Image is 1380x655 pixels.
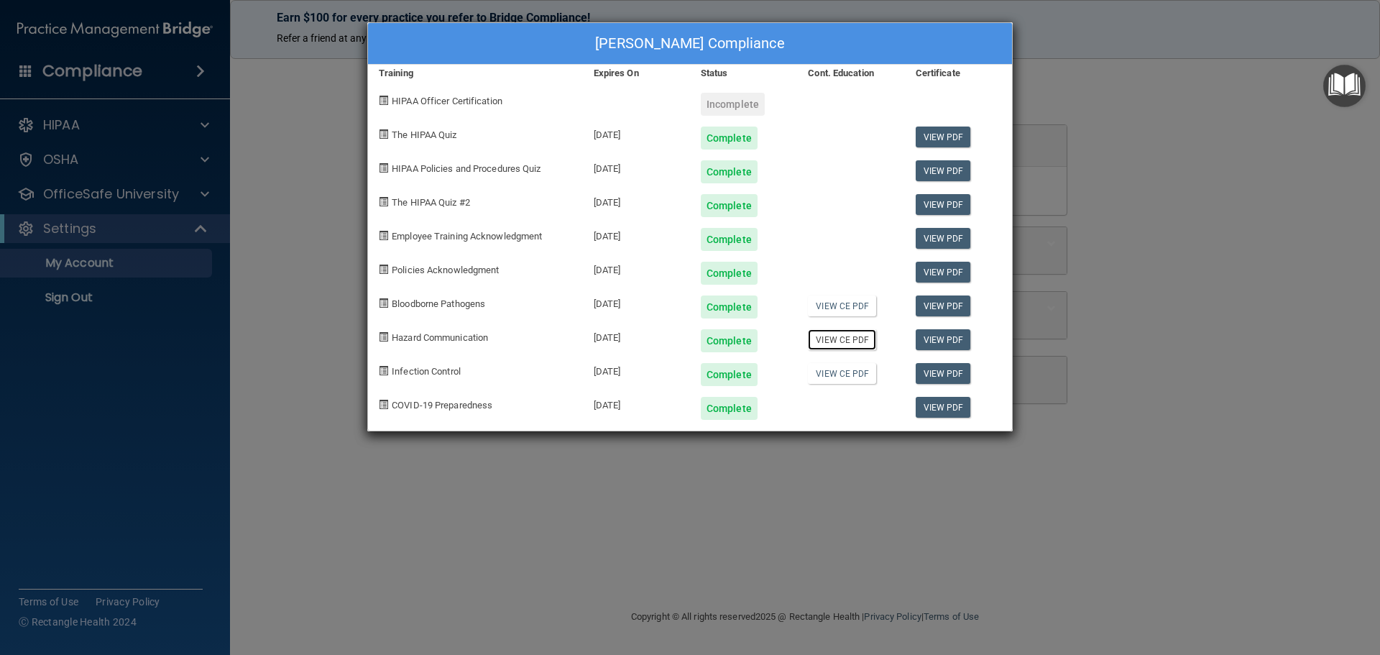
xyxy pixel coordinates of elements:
div: [DATE] [583,217,690,251]
div: Complete [701,160,758,183]
span: COVID-19 Preparedness [392,400,492,411]
div: [DATE] [583,319,690,352]
a: View PDF [916,160,971,181]
span: HIPAA Officer Certification [392,96,502,106]
div: [DATE] [583,116,690,150]
a: View CE PDF [808,296,876,316]
div: [PERSON_NAME] Compliance [368,23,1012,65]
div: [DATE] [583,150,690,183]
div: Complete [701,397,758,420]
a: View PDF [916,363,971,384]
a: View CE PDF [808,329,876,350]
div: Certificate [905,65,1012,82]
div: Complete [701,363,758,386]
span: Infection Control [392,366,461,377]
span: The HIPAA Quiz #2 [392,197,470,208]
span: Policies Acknowledgment [392,265,499,275]
a: View PDF [916,329,971,350]
a: View PDF [916,228,971,249]
div: [DATE] [583,183,690,217]
div: [DATE] [583,352,690,386]
div: [DATE] [583,285,690,319]
div: Incomplete [701,93,765,116]
div: Cont. Education [797,65,904,82]
div: Complete [701,262,758,285]
a: View PDF [916,127,971,147]
span: Bloodborne Pathogens [392,298,485,309]
div: Complete [701,127,758,150]
a: View PDF [916,194,971,215]
div: Complete [701,296,758,319]
div: Expires On [583,65,690,82]
div: [DATE] [583,386,690,420]
span: Employee Training Acknowledgment [392,231,542,242]
div: Complete [701,329,758,352]
span: The HIPAA Quiz [392,129,456,140]
span: HIPAA Policies and Procedures Quiz [392,163,540,174]
a: View PDF [916,296,971,316]
a: View CE PDF [808,363,876,384]
span: Hazard Communication [392,332,488,343]
div: Complete [701,194,758,217]
div: [DATE] [583,251,690,285]
div: Complete [701,228,758,251]
a: View PDF [916,397,971,418]
button: Open Resource Center [1323,65,1366,107]
div: Status [690,65,797,82]
a: View PDF [916,262,971,283]
div: Training [368,65,583,82]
